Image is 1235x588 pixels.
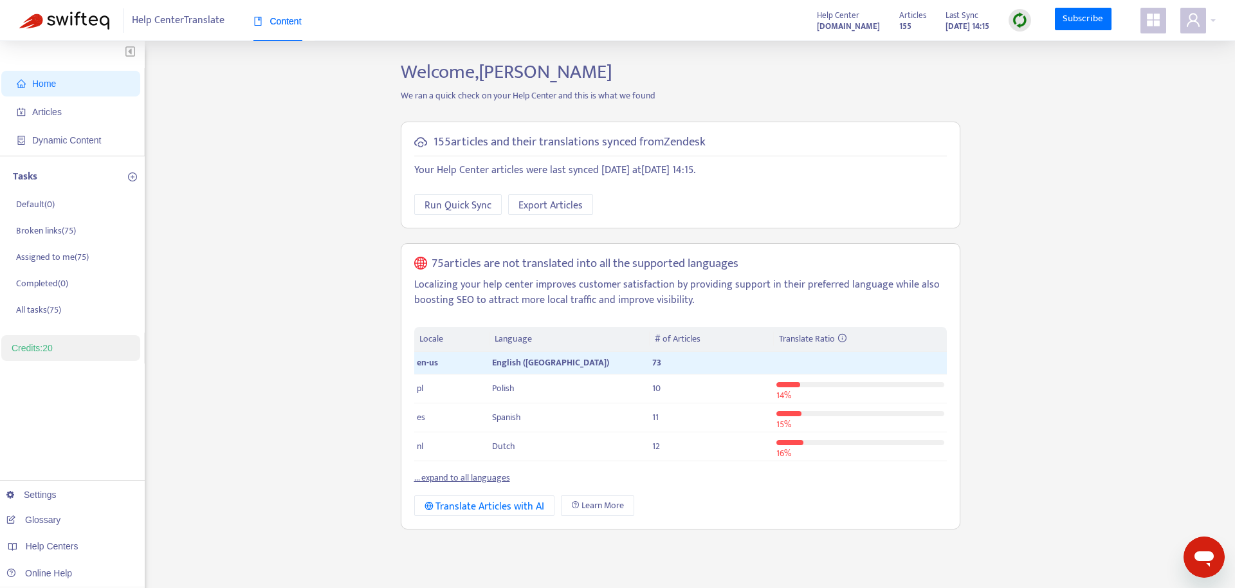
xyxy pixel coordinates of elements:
[16,250,89,264] p: Assigned to me ( 75 )
[13,169,37,185] p: Tasks
[32,107,62,117] span: Articles
[492,410,521,425] span: Spanish
[652,355,661,370] span: 73
[817,8,859,23] span: Help Center
[6,568,72,578] a: Online Help
[414,163,947,178] p: Your Help Center articles were last synced [DATE] at [DATE] 14:15 .
[425,499,545,515] div: Translate Articles with AI
[652,410,659,425] span: 11
[417,381,423,396] span: pl
[1184,537,1225,578] iframe: Button to launch messaging window
[779,332,941,346] div: Translate Ratio
[425,198,491,214] span: Run Quick Sync
[899,8,926,23] span: Articles
[899,19,911,33] strong: 155
[414,257,427,271] span: global
[6,515,60,525] a: Glossary
[417,439,423,454] span: nl
[1012,12,1028,28] img: sync.dc5367851b00ba804db3.png
[17,79,26,88] span: home
[414,495,555,516] button: Translate Articles with AI
[776,446,791,461] span: 16 %
[417,410,425,425] span: es
[26,541,78,551] span: Help Centers
[492,355,609,370] span: English ([GEOGRAPHIC_DATA])
[414,277,947,308] p: Localizing your help center improves customer satisfaction by providing support in their preferre...
[1185,12,1201,28] span: user
[581,499,624,513] span: Learn More
[12,343,53,353] a: Credits:20
[32,135,101,145] span: Dynamic Content
[414,194,502,215] button: Run Quick Sync
[414,470,510,485] a: ... expand to all languages
[561,495,634,516] a: Learn More
[391,89,970,102] p: We ran a quick check on your Help Center and this is what we found
[518,198,583,214] span: Export Articles
[650,327,774,352] th: # of Articles
[508,194,593,215] button: Export Articles
[946,8,978,23] span: Last Sync
[432,257,738,271] h5: 75 articles are not translated into all the supported languages
[652,439,660,454] span: 12
[776,388,791,403] span: 14 %
[417,355,438,370] span: en-us
[492,381,515,396] span: Polish
[817,19,880,33] a: [DOMAIN_NAME]
[414,136,427,149] span: cloud-sync
[414,327,490,352] th: Locale
[1146,12,1161,28] span: appstore
[19,12,109,30] img: Swifteq
[434,135,706,150] h5: 155 articles and their translations synced from Zendesk
[32,78,56,89] span: Home
[132,8,224,33] span: Help Center Translate
[489,327,649,352] th: Language
[16,277,68,290] p: Completed ( 0 )
[16,198,55,211] p: Default ( 0 )
[6,490,57,500] a: Settings
[17,107,26,116] span: account-book
[946,19,989,33] strong: [DATE] 14:15
[17,136,26,145] span: container
[16,303,61,317] p: All tasks ( 75 )
[128,172,137,181] span: plus-circle
[253,17,262,26] span: book
[652,381,661,396] span: 10
[253,16,302,26] span: Content
[1055,8,1111,31] a: Subscribe
[776,417,791,432] span: 15 %
[492,439,515,454] span: Dutch
[16,224,76,237] p: Broken links ( 75 )
[401,56,612,88] span: Welcome, [PERSON_NAME]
